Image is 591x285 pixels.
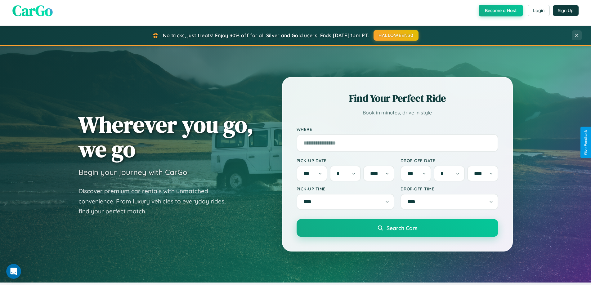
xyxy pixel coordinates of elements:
h3: Begin your journey with CarGo [78,167,187,177]
iframe: Intercom live chat [6,264,21,279]
p: Book in minutes, drive in style [297,108,498,117]
h2: Find Your Perfect Ride [297,91,498,105]
span: Search Cars [387,225,417,231]
button: Sign Up [553,5,579,16]
span: CarGo [12,0,53,21]
button: Become a Host [479,5,523,16]
p: Discover premium car rentals with unmatched convenience. From luxury vehicles to everyday rides, ... [78,186,234,216]
label: Where [297,127,498,132]
button: HALLOWEEN30 [374,30,419,41]
div: Give Feedback [584,130,588,155]
button: Search Cars [297,219,498,237]
h1: Wherever you go, we go [78,112,253,161]
label: Drop-off Date [401,158,498,163]
span: No tricks, just treats! Enjoy 30% off for all Silver and Gold users! Ends [DATE] 1pm PT. [163,32,369,38]
label: Drop-off Time [401,186,498,191]
button: Login [528,5,550,16]
label: Pick-up Time [297,186,394,191]
label: Pick-up Date [297,158,394,163]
